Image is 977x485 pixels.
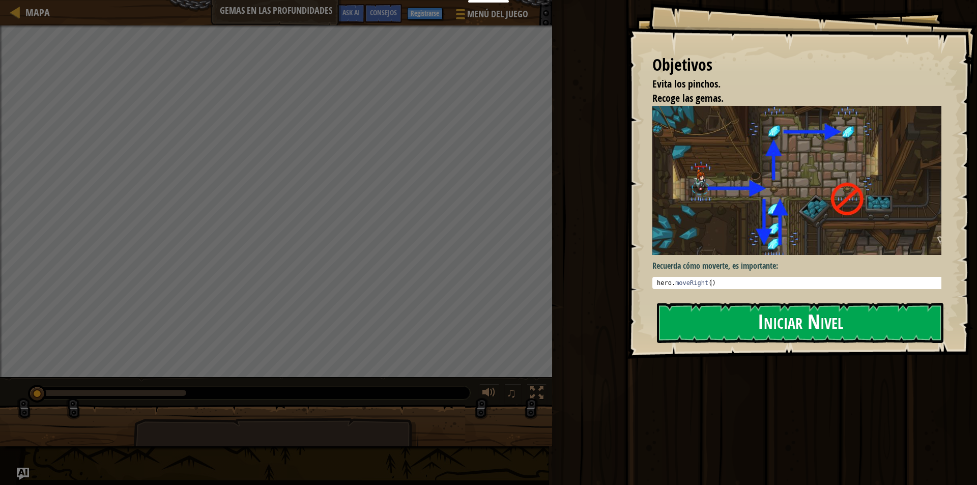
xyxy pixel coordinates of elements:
button: Ajustar volúmen [479,384,499,405]
button: Iniciar Nivel [657,303,943,343]
button: ♫ [504,384,522,405]
button: Menú del Juego [448,4,534,28]
span: Evita los pinchos. [652,77,721,91]
button: Registrarse [407,8,443,20]
button: Ask AI [17,468,29,480]
span: Recoge las gemas. [652,91,724,105]
img: Gemas en las profundidades [652,106,949,255]
li: Evita los pinchos. [640,77,939,92]
a: Mapa [20,6,50,19]
div: Objetivos [652,53,941,77]
span: ♫ [506,385,516,401]
button: Alterna pantalla completa. [527,384,547,405]
span: Ask AI [342,8,360,17]
span: Mapa [25,6,50,19]
p: Recuerda cómo moverte, es importante: [652,260,949,272]
button: Ask AI [337,4,365,23]
span: Menú del Juego [467,8,528,21]
li: Recoge las gemas. [640,91,939,106]
span: Consejos [370,8,397,17]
